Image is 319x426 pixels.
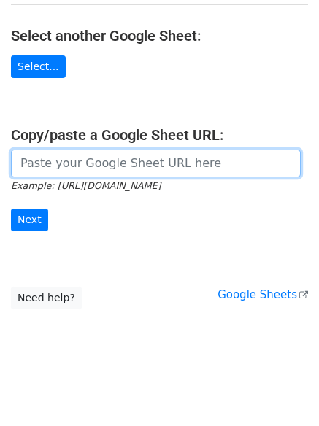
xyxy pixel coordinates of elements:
a: Select... [11,55,66,78]
iframe: Chat Widget [246,356,319,426]
input: Paste your Google Sheet URL here [11,150,301,177]
input: Next [11,209,48,231]
h4: Select another Google Sheet: [11,27,308,44]
h4: Copy/paste a Google Sheet URL: [11,126,308,144]
a: Google Sheets [218,288,308,301]
a: Need help? [11,287,82,309]
small: Example: [URL][DOMAIN_NAME] [11,180,161,191]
